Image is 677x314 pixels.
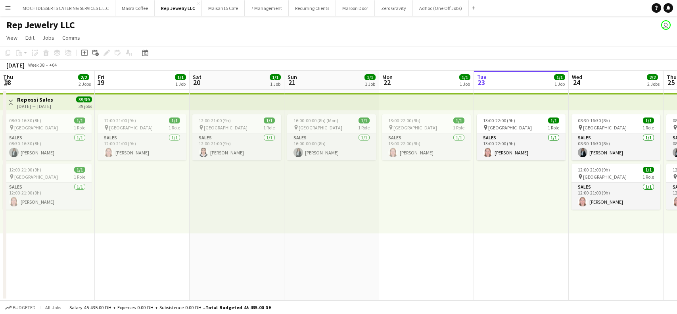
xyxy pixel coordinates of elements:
[104,118,136,123] span: 12:00-21:00 (9h)
[74,174,85,180] span: 1 Role
[578,118,610,123] span: 08:30-16:30 (8h)
[263,125,275,131] span: 1 Role
[74,167,85,173] span: 1/1
[572,183,660,210] app-card-role: Sales1/112:00-21:00 (9h)[PERSON_NAME]
[477,114,566,160] app-job-card: 13:00-22:00 (9h)1/1 [GEOGRAPHIC_DATA]1 RoleSales1/113:00-22:00 (9h)[PERSON_NAME]
[364,74,376,80] span: 1/1
[453,118,464,123] span: 1/1
[661,20,671,30] app-user-avatar: Rudi Yriarte
[245,0,289,16] button: 7 Management
[192,78,201,87] span: 20
[583,174,627,180] span: [GEOGRAPHIC_DATA]
[477,73,487,81] span: Tue
[359,118,370,123] span: 1/1
[62,34,80,41] span: Comms
[358,125,370,131] span: 1 Role
[643,118,654,123] span: 1/1
[299,125,342,131] span: [GEOGRAPHIC_DATA]
[155,0,202,16] button: Rep Jewelry LLC
[6,34,17,41] span: View
[643,167,654,173] span: 1/1
[554,81,565,87] div: 1 Job
[665,78,677,87] span: 25
[42,34,54,41] span: Jobs
[483,118,515,123] span: 13:00-22:00 (9h)
[205,304,272,310] span: Total Budgeted 45 435.00 DH
[287,133,376,160] app-card-role: Sales1/116:00-00:00 (8h)[PERSON_NAME]
[169,118,180,123] span: 1/1
[39,33,58,43] a: Jobs
[78,74,89,80] span: 2/2
[3,183,92,210] app-card-role: Sales1/112:00-21:00 (9h)[PERSON_NAME]
[6,19,75,31] h1: Rep Jewelry LLC
[460,81,470,87] div: 1 Job
[286,78,297,87] span: 21
[365,81,375,87] div: 1 Job
[98,114,186,160] app-job-card: 12:00-21:00 (9h)1/1 [GEOGRAPHIC_DATA]1 RoleSales1/112:00-21:00 (9h)[PERSON_NAME]
[288,73,297,81] span: Sun
[453,125,464,131] span: 1 Role
[16,0,115,16] button: MOCHI DESSERTS CATERING SERVICES L.L.C
[270,74,281,80] span: 1/1
[647,74,658,80] span: 2/2
[381,78,393,87] span: 22
[287,114,376,160] app-job-card: 16:00-00:00 (8h) (Mon)1/1 [GEOGRAPHIC_DATA]1 RoleSales1/116:00-00:00 (8h)[PERSON_NAME]
[647,81,660,87] div: 2 Jobs
[642,125,654,131] span: 1 Role
[76,96,92,102] span: 39/39
[554,74,565,80] span: 1/1
[17,103,53,109] div: [DATE] → [DATE]
[74,118,85,123] span: 1/1
[25,34,35,41] span: Edit
[3,73,13,81] span: Thu
[3,33,21,43] a: View
[572,73,582,81] span: Wed
[202,0,245,16] button: Maisan15 Cafe
[548,125,559,131] span: 1 Role
[293,118,338,123] span: 16:00-00:00 (8h) (Mon)
[3,164,92,210] div: 12:00-21:00 (9h)1/1 [GEOGRAPHIC_DATA]1 RoleSales1/112:00-21:00 (9h)[PERSON_NAME]
[375,0,413,16] button: Zero Gravity
[336,0,375,16] button: Maroon Door
[382,133,471,160] app-card-role: Sales1/113:00-22:00 (9h)[PERSON_NAME]
[382,73,393,81] span: Mon
[69,304,272,310] div: Salary 45 435.00 DH + Expenses 0.00 DH + Subsistence 0.00 DH =
[571,78,582,87] span: 24
[477,133,566,160] app-card-role: Sales1/113:00-22:00 (9h)[PERSON_NAME]
[79,102,92,109] div: 39 jobs
[488,125,532,131] span: [GEOGRAPHIC_DATA]
[22,33,38,43] a: Edit
[49,62,57,68] div: +04
[193,73,201,81] span: Sat
[6,61,25,69] div: [DATE]
[289,0,336,16] button: Recurring Clients
[270,81,280,87] div: 1 Job
[26,62,46,68] span: Week 38
[199,118,231,123] span: 12:00-21:00 (9h)
[115,0,155,16] button: Masra Coffee
[2,78,13,87] span: 18
[175,81,186,87] div: 1 Job
[175,74,186,80] span: 1/1
[204,125,247,131] span: [GEOGRAPHIC_DATA]
[264,118,275,123] span: 1/1
[382,114,471,160] app-job-card: 13:00-22:00 (9h)1/1 [GEOGRAPHIC_DATA]1 RoleSales1/113:00-22:00 (9h)[PERSON_NAME]
[9,167,41,173] span: 12:00-21:00 (9h)
[169,125,180,131] span: 1 Role
[9,118,41,123] span: 08:30-16:30 (8h)
[59,33,83,43] a: Comms
[583,125,627,131] span: [GEOGRAPHIC_DATA]
[74,125,85,131] span: 1 Role
[97,78,104,87] span: 19
[192,133,281,160] app-card-role: Sales1/112:00-21:00 (9h)[PERSON_NAME]
[79,81,91,87] div: 2 Jobs
[393,125,437,131] span: [GEOGRAPHIC_DATA]
[192,114,281,160] app-job-card: 12:00-21:00 (9h)1/1 [GEOGRAPHIC_DATA]1 RoleSales1/112:00-21:00 (9h)[PERSON_NAME]
[572,164,660,210] app-job-card: 12:00-21:00 (9h)1/1 [GEOGRAPHIC_DATA]1 RoleSales1/112:00-21:00 (9h)[PERSON_NAME]
[642,174,654,180] span: 1 Role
